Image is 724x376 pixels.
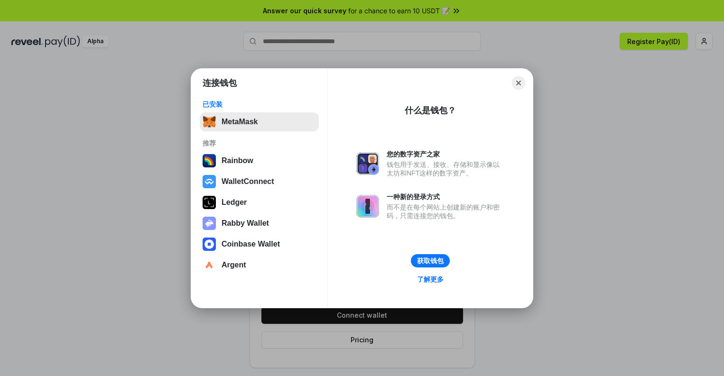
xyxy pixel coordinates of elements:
div: 钱包用于发送、接收、存储和显示像以太坊和NFT这样的数字资产。 [387,160,504,177]
img: svg+xml,%3Csvg%20width%3D%2228%22%20height%3D%2228%22%20viewBox%3D%220%200%2028%2028%22%20fill%3D... [203,258,216,272]
div: Coinbase Wallet [222,240,280,248]
a: 了解更多 [411,273,449,285]
div: 推荐 [203,139,316,147]
h1: 连接钱包 [203,77,237,89]
div: 而不是在每个网站上创建新的账户和密码，只需连接您的钱包。 [387,203,504,220]
img: svg+xml,%3Csvg%20xmlns%3D%22http%3A%2F%2Fwww.w3.org%2F2000%2Fsvg%22%20fill%3D%22none%22%20viewBox... [203,217,216,230]
button: Rainbow [200,151,319,170]
div: 什么是钱包？ [405,105,456,116]
div: 一种新的登录方式 [387,193,504,201]
button: Ledger [200,193,319,212]
button: Rabby Wallet [200,214,319,233]
img: svg+xml,%3Csvg%20width%3D%22120%22%20height%3D%22120%22%20viewBox%3D%220%200%20120%20120%22%20fil... [203,154,216,167]
div: 您的数字资产之家 [387,150,504,158]
button: WalletConnect [200,172,319,191]
div: 已安装 [203,100,316,109]
div: Rainbow [222,156,253,165]
img: svg+xml,%3Csvg%20width%3D%2228%22%20height%3D%2228%22%20viewBox%3D%220%200%2028%2028%22%20fill%3D... [203,175,216,188]
img: svg+xml,%3Csvg%20xmlns%3D%22http%3A%2F%2Fwww.w3.org%2F2000%2Fsvg%22%20fill%3D%22none%22%20viewBox... [356,152,379,175]
div: WalletConnect [222,177,274,186]
img: svg+xml,%3Csvg%20xmlns%3D%22http%3A%2F%2Fwww.w3.org%2F2000%2Fsvg%22%20fill%3D%22none%22%20viewBox... [356,195,379,218]
button: 获取钱包 [411,254,450,267]
button: Close [512,76,525,90]
button: Argent [200,256,319,275]
div: Argent [222,261,246,269]
img: svg+xml,%3Csvg%20xmlns%3D%22http%3A%2F%2Fwww.w3.org%2F2000%2Fsvg%22%20width%3D%2228%22%20height%3... [203,196,216,209]
button: MetaMask [200,112,319,131]
button: Coinbase Wallet [200,235,319,254]
div: Rabby Wallet [222,219,269,228]
img: svg+xml,%3Csvg%20width%3D%2228%22%20height%3D%2228%22%20viewBox%3D%220%200%2028%2028%22%20fill%3D... [203,238,216,251]
div: 获取钱包 [417,257,444,265]
div: MetaMask [222,118,258,126]
img: svg+xml,%3Csvg%20fill%3D%22none%22%20height%3D%2233%22%20viewBox%3D%220%200%2035%2033%22%20width%... [203,115,216,128]
div: 了解更多 [417,275,444,284]
div: Ledger [222,198,247,207]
